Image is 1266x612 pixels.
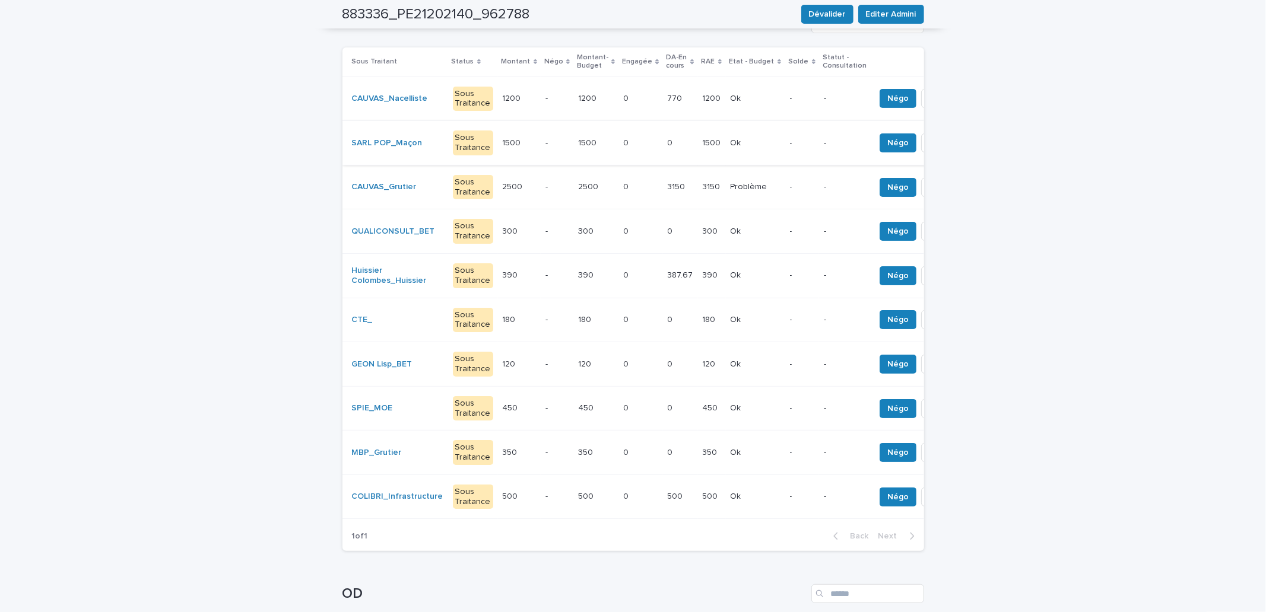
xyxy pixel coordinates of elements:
[503,136,523,148] p: 1500
[703,445,720,458] p: 350
[824,138,865,148] p: -
[887,93,909,104] span: Négo
[729,55,775,68] p: Etat - Budget
[668,136,675,148] p: 0
[880,89,916,108] button: Négo
[843,532,869,540] span: Back
[824,359,865,369] p: -
[887,314,909,326] span: Négo
[880,355,916,374] button: Négo
[887,358,909,370] span: Négo
[545,94,569,104] p: -
[623,445,631,458] p: 0
[790,315,814,325] p: -
[731,313,744,325] p: Ok
[921,443,967,462] button: Solder
[880,222,916,241] button: Négo
[503,357,518,369] p: 120
[824,182,865,192] p: -
[502,55,531,68] p: Montant
[731,401,744,413] p: Ok
[578,224,596,237] p: 300
[790,403,814,413] p: -
[866,8,916,20] span: Editer Admini
[623,180,631,192] p: 0
[887,225,909,237] span: Négo
[703,313,718,325] p: 180
[703,401,721,413] p: 450
[453,308,493,333] div: Sous Traitance
[921,266,967,285] button: Solder
[578,268,596,280] p: 390
[352,492,443,502] a: COLIBRI_Infrastructure
[878,532,905,540] span: Next
[703,136,724,148] p: 1500
[731,268,744,280] p: Ok
[623,401,631,413] p: 0
[790,182,814,192] p: -
[623,313,631,325] p: 0
[352,315,373,325] a: CTE_
[703,489,721,502] p: 500
[578,445,595,458] p: 350
[824,403,865,413] p: -
[503,489,521,502] p: 500
[887,447,909,458] span: Négo
[342,76,986,121] tr: CAUVAS_Nacelliste Sous Traitance12001200 -12001200 00 770770 12001200 OkOk --NégoSolder
[545,138,569,148] p: -
[668,313,675,325] p: 0
[824,315,865,325] p: -
[703,180,723,192] p: 3150
[921,89,967,108] button: Solder
[703,357,718,369] p: 120
[545,359,569,369] p: -
[731,136,744,148] p: Ok
[342,474,986,519] tr: COLIBRI_Infrastructure Sous Traitance500500 -500500 00 500500 500500 OkOk --NégoSolder
[824,492,865,502] p: -
[887,403,909,415] span: Négo
[880,310,916,329] button: Négo
[352,138,423,148] a: SARL POP_Maçon
[578,180,601,192] p: 2500
[623,136,631,148] p: 0
[880,266,916,285] button: Négo
[503,180,525,192] p: 2500
[668,357,675,369] p: 0
[545,182,569,192] p: -
[623,91,631,104] p: 0
[503,445,520,458] p: 350
[352,403,393,413] a: SPIE_MOE
[623,224,631,237] p: 0
[887,181,909,193] span: Négo
[545,315,569,325] p: -
[667,51,688,73] p: DA-En cours
[453,175,493,200] div: Sous Traitance
[668,445,675,458] p: 0
[801,5,853,24] button: Dévalider
[352,359,413,369] a: GEON Lisp_BET
[824,531,874,541] button: Back
[577,51,608,73] p: Montant-Budget
[352,448,402,458] a: MBP_Grutier
[342,386,986,431] tr: SPIE_MOE Sous Traitance450450 -450450 00 00 450450 OkOk --NégoSolder
[703,224,721,237] p: 300
[342,6,530,23] h2: 883336_PE21202140_962788
[790,359,814,369] p: -
[824,270,865,280] p: -
[921,133,967,152] button: Solder
[921,487,967,506] button: Solder
[731,357,744,369] p: Ok
[453,263,493,288] div: Sous Traitance
[352,227,435,237] a: QUALICONSULT_BET
[887,491,909,503] span: Négo
[352,182,417,192] a: CAUVAS_Grutier
[731,445,744,458] p: Ok
[578,136,599,148] p: 1500
[921,310,967,329] button: Solder
[578,489,596,502] p: 500
[342,585,807,603] h1: OD
[790,270,814,280] p: -
[503,313,518,325] p: 180
[880,399,916,418] button: Négo
[342,522,377,551] p: 1 of 1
